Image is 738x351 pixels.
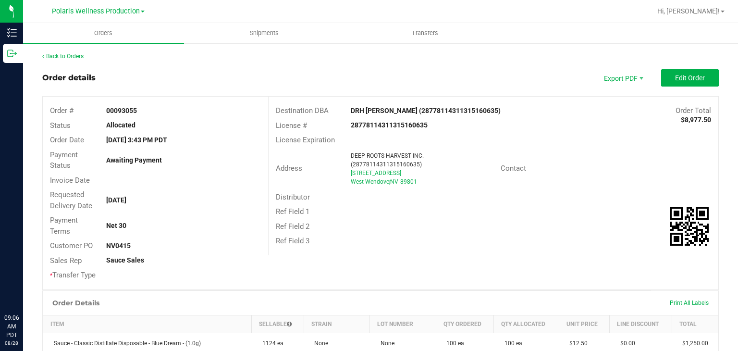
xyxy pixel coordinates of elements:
[345,23,506,43] a: Transfers
[81,29,125,38] span: Orders
[675,74,705,82] span: Edit Order
[184,23,345,43] a: Shipments
[676,106,711,115] span: Order Total
[106,136,167,144] strong: [DATE] 3:43 PM PDT
[276,237,309,245] span: Ref Field 3
[4,339,19,347] p: 08/28
[4,313,19,339] p: 09:06 AM PDT
[106,121,135,129] strong: Allocated
[376,340,394,347] span: None
[390,178,398,185] span: NV
[276,121,307,130] span: License #
[106,256,144,264] strong: Sauce Sales
[501,164,526,173] span: Contact
[106,242,131,250] strong: NV0415
[436,315,494,333] th: Qty Ordered
[370,315,436,333] th: Lot Number
[106,156,162,164] strong: Awaiting Payment
[50,150,78,170] span: Payment Status
[106,222,126,229] strong: Net 30
[304,315,369,333] th: Strain
[258,340,283,347] span: 1124 ea
[237,29,292,38] span: Shipments
[276,106,329,115] span: Destination DBA
[52,7,140,15] span: Polaris Wellness Production
[106,107,137,114] strong: 00093055
[276,164,302,173] span: Address
[670,207,709,246] img: Scan me!
[351,152,424,168] span: DEEP ROOTS HARVEST INC. (28778114311315160635)
[50,106,74,115] span: Order #
[500,340,522,347] span: 100 ea
[610,315,672,333] th: Line Discount
[677,340,708,347] span: $1,250.00
[7,49,17,58] inline-svg: Outbound
[43,315,252,333] th: Item
[615,340,635,347] span: $0.00
[49,340,201,347] span: Sauce - Classic Distillate Disposable - Blue Dream - (1.0g)
[276,222,309,231] span: Ref Field 2
[42,72,96,84] div: Order details
[670,300,709,306] span: Print All Labels
[50,190,92,210] span: Requested Delivery Date
[351,107,501,114] strong: DRH [PERSON_NAME] (28778114311315160635)
[276,207,309,216] span: Ref Field 1
[42,53,84,60] a: Back to Orders
[351,170,401,176] span: [STREET_ADDRESS]
[594,69,652,87] li: Export PDF
[399,29,451,38] span: Transfers
[494,315,559,333] th: Qty Allocated
[670,207,709,246] qrcode: 00093055
[442,340,464,347] span: 100 ea
[50,241,93,250] span: Customer PO
[276,193,310,201] span: Distributor
[559,315,609,333] th: Unit Price
[50,176,90,185] span: Invoice Date
[657,7,720,15] span: Hi, [PERSON_NAME]!
[252,315,304,333] th: Sellable
[681,116,711,124] strong: $8,977.50
[106,196,126,204] strong: [DATE]
[50,136,84,144] span: Order Date
[7,28,17,38] inline-svg: Inventory
[50,121,71,130] span: Status
[351,178,391,185] span: West Wendover
[23,23,184,43] a: Orders
[50,216,78,236] span: Payment Terms
[276,136,335,144] span: License Expiration
[52,299,99,307] h1: Order Details
[400,178,417,185] span: 89801
[565,340,588,347] span: $12.50
[672,315,718,333] th: Total
[50,271,96,279] span: Transfer Type
[351,121,428,129] strong: 28778114311315160635
[50,256,82,265] span: Sales Rep
[661,69,719,87] button: Edit Order
[309,340,328,347] span: None
[389,178,390,185] span: ,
